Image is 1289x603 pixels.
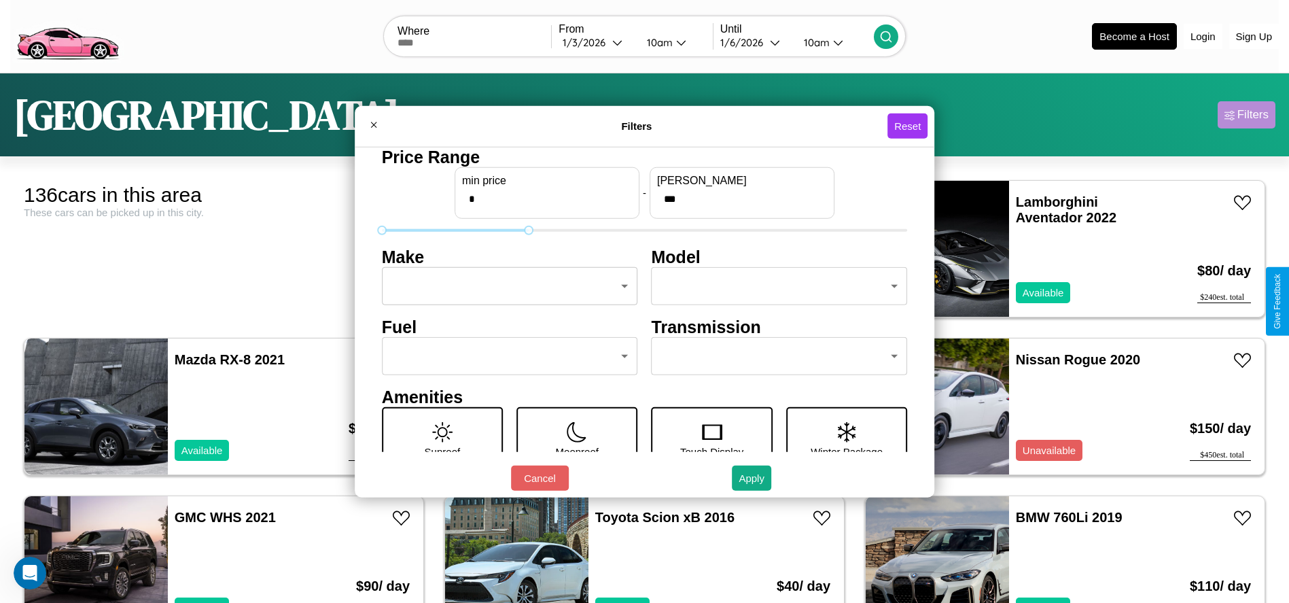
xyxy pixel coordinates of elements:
button: Sign Up [1229,24,1279,49]
h4: Filters [386,120,887,132]
div: $ 240 est. total [1197,292,1251,303]
div: $ 510 est. total [349,450,410,461]
p: Winter Package [811,442,883,460]
a: BMW 760Li 2019 [1016,510,1123,525]
a: Lamborghini Aventador 2022 [1016,194,1116,225]
h3: $ 80 / day [1197,249,1251,292]
h4: Price Range [382,147,908,167]
button: Become a Host [1092,23,1177,50]
p: Moonroof [556,442,599,460]
div: These cars can be picked up in this city. [24,207,424,218]
h4: Fuel [382,317,638,337]
h1: [GEOGRAPHIC_DATA] [14,87,400,143]
div: 1 / 3 / 2026 [563,36,612,49]
h4: Model [652,247,908,266]
a: Toyota Scion xB 2016 [595,510,735,525]
p: Available [1023,283,1064,302]
h4: Amenities [382,387,908,407]
h4: Transmission [652,317,908,337]
label: Where [398,25,551,37]
div: $ 450 est. total [1190,450,1251,461]
button: Apply [732,466,771,491]
button: 1/3/2026 [559,35,635,50]
p: Available [181,441,223,460]
label: [PERSON_NAME] [657,174,827,186]
div: 136 cars in this area [24,184,424,207]
p: Sunroof [425,442,461,460]
label: Until [720,23,874,35]
button: Reset [887,114,928,139]
p: Unavailable [1023,441,1076,460]
p: - [643,184,646,202]
h3: $ 150 / day [1190,407,1251,450]
a: Mazda RX-8 2021 [175,352,285,367]
img: logo [10,7,124,63]
button: Login [1184,24,1222,49]
h4: Make [382,247,638,266]
p: Touch Display [680,442,743,460]
button: 10am [636,35,713,50]
div: 1 / 6 / 2026 [720,36,770,49]
button: 10am [793,35,874,50]
iframe: Intercom live chat [14,557,46,589]
label: min price [462,174,632,186]
h3: $ 170 / day [349,407,410,450]
label: From [559,23,712,35]
div: Filters [1237,108,1269,122]
button: Filters [1218,101,1275,128]
a: Nissan Rogue 2020 [1016,352,1140,367]
button: Cancel [511,466,569,491]
div: 10am [797,36,833,49]
div: Give Feedback [1273,274,1282,329]
div: 10am [640,36,676,49]
a: GMC WHS 2021 [175,510,276,525]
